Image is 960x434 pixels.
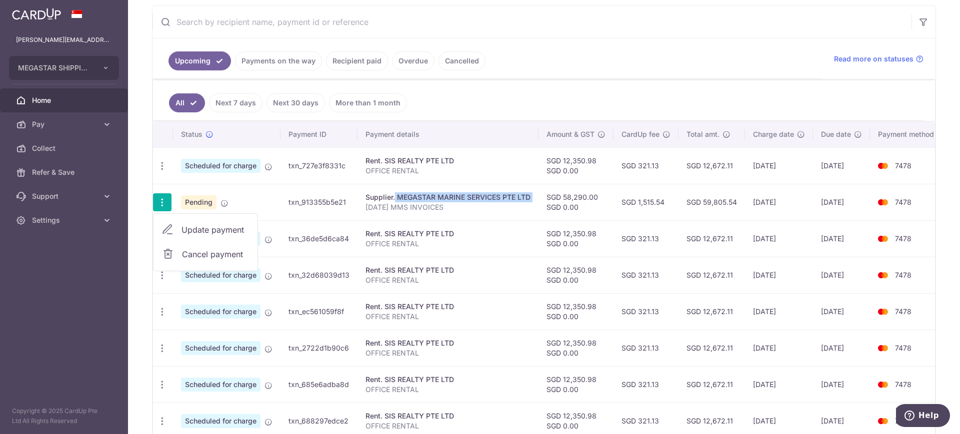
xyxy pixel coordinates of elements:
img: Bank Card [873,379,893,391]
div: Rent. SIS REALTY PTE LTD [365,302,530,312]
span: Charge date [753,129,794,139]
td: txn_727e3f8331c [280,147,357,184]
span: Scheduled for charge [181,159,260,173]
p: [DATE] MMS INVOICES [365,202,530,212]
th: Payment ID [280,121,357,147]
a: Overdue [392,51,434,70]
p: [PERSON_NAME][EMAIL_ADDRESS][DOMAIN_NAME] [16,35,112,45]
td: [DATE] [813,220,870,257]
td: SGD 321.13 [613,366,678,403]
th: Payment method [870,121,946,147]
td: SGD 12,350.98 SGD 0.00 [538,257,613,293]
a: Cancelled [438,51,485,70]
span: Home [32,95,98,105]
td: SGD 58,290.00 SGD 0.00 [538,184,613,220]
div: Supplier. MEGASTAR MARINE SERVICES PTE LTD [365,192,530,202]
td: SGD 12,350.98 SGD 0.00 [538,147,613,184]
td: SGD 12,672.11 [678,366,745,403]
td: [DATE] [745,330,813,366]
span: Scheduled for charge [181,414,260,428]
a: Read more on statuses [834,54,923,64]
td: SGD 321.13 [613,293,678,330]
td: SGD 1,515.54 [613,184,678,220]
input: Search by recipient name, payment id or reference [152,6,911,38]
td: [DATE] [745,184,813,220]
td: txn_913355b5e21 [280,184,357,220]
span: 7478 [895,417,911,425]
td: SGD 12,672.11 [678,257,745,293]
span: 7478 [895,380,911,389]
img: Bank Card [873,233,893,245]
span: Read more on statuses [834,54,913,64]
a: Next 7 days [209,93,262,112]
td: SGD 321.13 [613,220,678,257]
span: Amount & GST [546,129,594,139]
span: Pending [181,195,216,209]
th: Payment details [357,121,538,147]
td: [DATE] [813,257,870,293]
div: Rent. SIS REALTY PTE LTD [365,265,530,275]
td: SGD 12,672.11 [678,330,745,366]
span: Status [181,129,202,139]
td: [DATE] [745,366,813,403]
div: Rent. SIS REALTY PTE LTD [365,375,530,385]
button: MEGASTAR SHIPPING PTE LTD [9,56,119,80]
td: SGD 59,805.54 [678,184,745,220]
span: 7478 [895,198,911,206]
p: OFFICE RENTAL [365,385,530,395]
p: OFFICE RENTAL [365,239,530,249]
td: [DATE] [745,257,813,293]
a: More than 1 month [329,93,407,112]
img: Bank Card [873,269,893,281]
td: SGD 321.13 [613,330,678,366]
div: Rent. SIS REALTY PTE LTD [365,338,530,348]
img: CardUp [12,8,61,20]
div: Rent. SIS REALTY PTE LTD [365,156,530,166]
td: [DATE] [813,147,870,184]
td: [DATE] [813,184,870,220]
td: txn_ec561059f8f [280,293,357,330]
td: [DATE] [745,220,813,257]
td: SGD 12,350.98 SGD 0.00 [538,366,613,403]
td: [DATE] [813,293,870,330]
td: SGD 321.13 [613,257,678,293]
span: Scheduled for charge [181,268,260,282]
img: Bank Card [873,342,893,354]
span: Refer & Save [32,167,98,177]
img: Bank Card [873,306,893,318]
p: OFFICE RENTAL [365,275,530,285]
p: OFFICE RENTAL [365,166,530,176]
span: Total amt. [686,129,719,139]
td: [DATE] [813,366,870,403]
td: SGD 321.13 [613,147,678,184]
td: txn_685e6adba8d [280,366,357,403]
td: SGD 12,672.11 [678,147,745,184]
span: 7478 [895,234,911,243]
img: Bank Card [873,160,893,172]
img: Bank Card [873,415,893,427]
span: 7478 [895,344,911,352]
td: txn_32d68039d13 [280,257,357,293]
span: Scheduled for charge [181,305,260,319]
img: Bank Card [873,196,893,208]
span: MEGASTAR SHIPPING PTE LTD [18,63,92,73]
span: Scheduled for charge [181,341,260,355]
span: 7478 [895,271,911,279]
span: 7478 [895,161,911,170]
td: txn_36de5d6ca84 [280,220,357,257]
span: CardUp fee [621,129,659,139]
p: OFFICE RENTAL [365,348,530,358]
span: 7478 [895,307,911,316]
span: Settings [32,215,98,225]
td: txn_2722d1b90c6 [280,330,357,366]
p: OFFICE RENTAL [365,421,530,431]
td: SGD 12,350.98 SGD 0.00 [538,220,613,257]
a: Payments on the way [235,51,322,70]
span: Scheduled for charge [181,378,260,392]
td: [DATE] [745,293,813,330]
td: [DATE] [813,330,870,366]
div: Rent. SIS REALTY PTE LTD [365,229,530,239]
td: [DATE] [745,147,813,184]
a: Recipient paid [326,51,388,70]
